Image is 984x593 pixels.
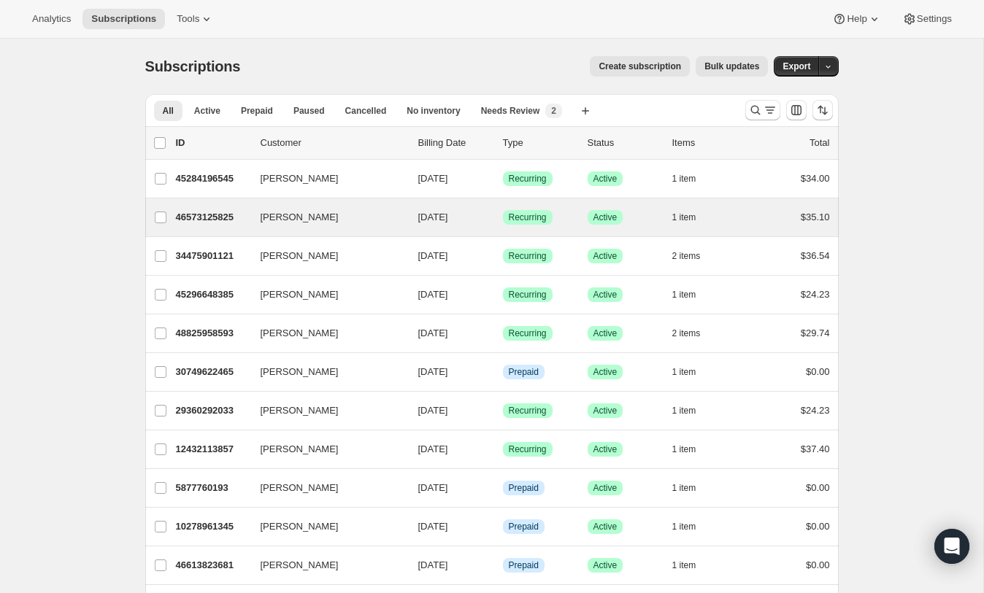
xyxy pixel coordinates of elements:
span: [DATE] [418,405,448,416]
button: [PERSON_NAME] [252,283,398,306]
span: 2 items [672,250,701,262]
span: All [163,105,174,117]
span: Recurring [509,173,547,185]
button: Analytics [23,9,80,29]
span: Prepaid [509,521,539,532]
p: ID [176,136,249,150]
button: 1 item [672,284,712,305]
button: Customize table column order and visibility [786,100,807,120]
span: [DATE] [418,212,448,222]
span: Active [593,559,618,571]
div: 30749622465[PERSON_NAME][DATE]InfoPrepaidSuccessActive1 item$0.00 [176,362,830,382]
button: 1 item [672,362,712,382]
p: Total [810,136,829,150]
button: Settings [893,9,961,29]
p: 12432113857 [176,442,249,457]
span: Active [593,482,618,494]
div: Items [672,136,745,150]
div: 29360292033[PERSON_NAME][DATE]SuccessRecurringSuccessActive1 item$24.23 [176,400,830,421]
span: [PERSON_NAME] [261,519,339,534]
span: [PERSON_NAME] [261,249,339,263]
p: 48825958593 [176,326,249,341]
button: [PERSON_NAME] [252,360,398,384]
span: 1 item [672,173,696,185]
span: Bulk updates [704,61,759,72]
button: [PERSON_NAME] [252,399,398,422]
span: [PERSON_NAME] [261,558,339,573]
button: [PERSON_NAME] [252,554,398,577]
button: [PERSON_NAME] [252,476,398,500]
span: 1 item [672,212,696,223]
button: 2 items [672,323,717,344]
button: 2 items [672,246,717,266]
p: Status [588,136,661,150]
div: 34475901121[PERSON_NAME][DATE]SuccessRecurringSuccessActive2 items$36.54 [176,246,830,266]
button: Help [823,9,890,29]
span: 1 item [672,482,696,494]
span: 2 [551,105,556,117]
button: Search and filter results [745,100,780,120]
div: 45296648385[PERSON_NAME][DATE]SuccessRecurringSuccessActive1 item$24.23 [176,284,830,305]
span: [DATE] [418,173,448,184]
span: [DATE] [418,250,448,261]
button: 1 item [672,400,712,421]
span: Active [593,366,618,378]
span: [DATE] [418,366,448,377]
span: [PERSON_NAME] [261,326,339,341]
p: Billing Date [418,136,491,150]
span: 1 item [672,559,696,571]
span: [DATE] [418,289,448,300]
button: 1 item [672,516,712,537]
span: No inventory [407,105,460,117]
button: Export [774,56,819,77]
span: [DATE] [418,443,448,454]
span: Active [593,212,618,223]
button: 1 item [672,555,712,575]
span: [DATE] [418,521,448,532]
span: $0.00 [806,366,830,377]
button: [PERSON_NAME] [252,167,398,190]
div: 48825958593[PERSON_NAME][DATE]SuccessRecurringSuccessActive2 items$29.74 [176,323,830,344]
span: Prepaid [509,559,539,571]
p: 45284196545 [176,171,249,186]
span: Settings [917,13,952,25]
button: [PERSON_NAME] [252,206,398,229]
p: 29360292033 [176,403,249,418]
button: [PERSON_NAME] [252,244,398,268]
span: 1 item [672,443,696,455]
button: 1 item [672,168,712,189]
span: Subscriptions [91,13,156,25]
span: 1 item [672,405,696,416]
span: Prepaid [509,482,539,494]
span: [DATE] [418,327,448,338]
span: $24.23 [801,405,830,416]
span: Recurring [509,289,547,301]
span: Tools [177,13,199,25]
p: 10278961345 [176,519,249,534]
span: [PERSON_NAME] [261,287,339,302]
span: Help [847,13,866,25]
span: Recurring [509,212,547,223]
span: $34.00 [801,173,830,184]
span: Recurring [509,443,547,455]
span: Prepaid [509,366,539,378]
button: [PERSON_NAME] [252,438,398,461]
button: [PERSON_NAME] [252,515,398,538]
p: 30749622465 [176,365,249,379]
span: Active [593,250,618,262]
span: $37.40 [801,443,830,454]
p: 34475901121 [176,249,249,263]
div: 10278961345[PERSON_NAME][DATE]InfoPrepaidSuccessActive1 item$0.00 [176,516,830,537]
span: $36.54 [801,250,830,261]
span: [DATE] [418,559,448,570]
span: Create subscription [599,61,681,72]
div: Type [503,136,576,150]
span: Cancelled [345,105,387,117]
button: Create subscription [590,56,690,77]
span: Analytics [32,13,71,25]
span: 2 items [672,327,701,339]
div: 5877760193[PERSON_NAME][DATE]InfoPrepaidSuccessActive1 item$0.00 [176,478,830,498]
button: Sort the results [812,100,833,120]
span: Subscriptions [145,58,241,74]
p: 46573125825 [176,210,249,225]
